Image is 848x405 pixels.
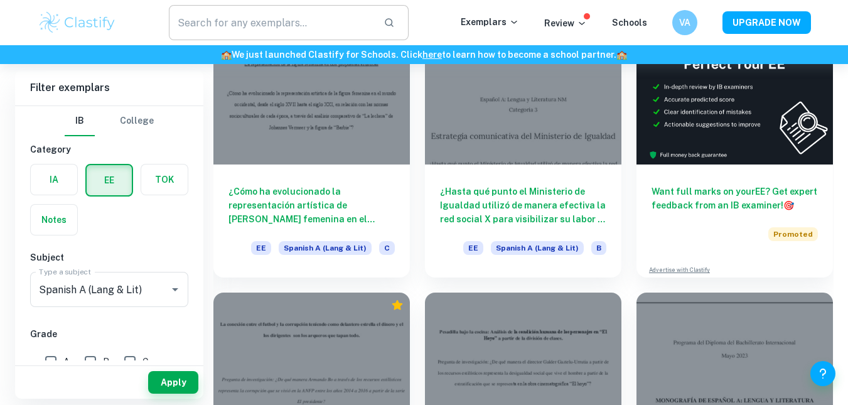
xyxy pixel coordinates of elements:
span: 🎯 [783,200,794,210]
button: IB [65,106,95,136]
a: Advertise with Clastify [649,266,710,274]
h6: Category [30,143,188,156]
div: Filter type choice [65,106,154,136]
span: B [103,355,109,369]
p: Exemplars [461,15,519,29]
button: Notes [31,205,77,235]
h6: Want full marks on your EE ? Get expert feedback from an IB examiner! [652,185,818,212]
span: EE [463,241,483,255]
span: C [142,355,149,369]
button: TOK [141,165,188,195]
button: IA [31,165,77,195]
span: Spanish A (Lang & Lit) [491,241,584,255]
h6: VA [677,16,692,30]
button: UPGRADE NOW [722,11,811,34]
h6: Subject [30,251,188,264]
img: Thumbnail [636,17,833,165]
h6: We just launched Clastify for Schools. Click to learn how to become a school partner. [3,48,845,62]
span: 🏫 [616,50,627,60]
a: ¿Hasta qué punto el Ministerio de Igualdad utilizó de manera efectiva la red social X para visibi... [425,17,621,278]
span: Promoted [768,227,818,241]
button: EE [87,165,132,195]
a: Schools [612,18,647,28]
a: here [422,50,442,60]
span: C [379,241,395,255]
h6: ¿Cómo ha evolucionado la representación artística de [PERSON_NAME] femenina en el mundo occidenta... [228,185,395,226]
span: EE [251,241,271,255]
div: Premium [391,299,404,311]
button: College [120,106,154,136]
span: Spanish A (Lang & Lit) [279,241,372,255]
button: Apply [148,371,198,394]
button: VA [672,10,697,35]
h6: Filter exemplars [15,70,203,105]
label: Type a subject [39,266,91,277]
span: 🏫 [221,50,232,60]
input: Search for any exemplars... [169,5,374,40]
a: ¿Cómo ha evolucionado la representación artística de [PERSON_NAME] femenina en el mundo occidenta... [213,17,410,278]
p: Review [544,16,587,30]
span: A [63,355,70,369]
h6: ¿Hasta qué punto el Ministerio de Igualdad utilizó de manera efectiva la red social X para visibi... [440,185,606,226]
span: B [591,241,606,255]
button: Open [166,281,184,298]
a: Want full marks on yourEE? Get expert feedback from an IB examiner!PromotedAdvertise with Clastify [636,17,833,278]
button: Help and Feedback [810,361,835,386]
h6: Grade [30,327,188,341]
img: Clastify logo [38,10,117,35]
